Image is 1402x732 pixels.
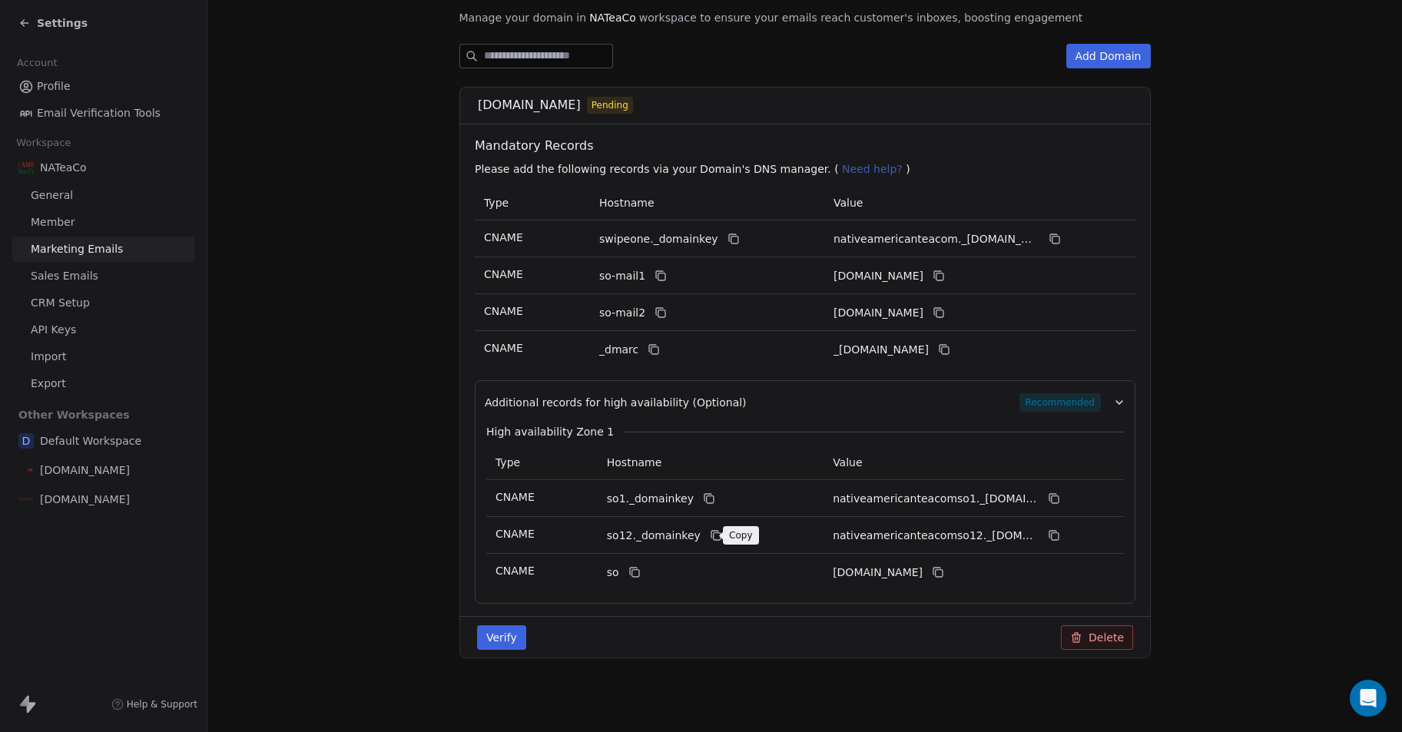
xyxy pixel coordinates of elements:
[37,78,71,94] span: Profile
[729,529,753,542] p: Copy
[834,197,863,209] span: Value
[31,214,75,230] span: Member
[10,51,64,75] span: Account
[475,137,1142,155] span: Mandatory Records
[31,241,123,257] span: Marketing Emails
[599,231,718,247] span: swipeone._domainkey
[606,528,700,544] span: so12._domainkey
[40,462,130,478] span: [DOMAIN_NAME]
[485,412,1125,591] div: Additional records for high availability (Optional)Recommended
[111,698,197,710] a: Help & Support
[486,424,614,439] span: High availability Zone 1
[599,305,645,321] span: so-mail2
[37,15,88,31] span: Settings
[477,625,526,650] button: Verify
[37,105,161,121] span: Email Verification Tools
[31,295,90,311] span: CRM Setup
[833,528,1039,544] span: nativeamericanteacomso12._domainkey.swipeone.email
[12,344,194,369] a: Import
[478,96,581,114] span: [DOMAIN_NAME]
[591,98,628,112] span: Pending
[834,342,929,358] span: _dmarc.swipeone.email
[485,393,1125,412] button: Additional records for high availability (Optional)Recommended
[1061,625,1133,650] button: Delete
[127,698,197,710] span: Help & Support
[18,492,34,507] img: native%20coffee%20logo.png
[484,305,523,317] span: CNAME
[496,455,588,471] p: Type
[834,268,923,284] span: nativeamericanteacom1.swipeone.email
[496,565,535,577] span: CNAME
[12,74,194,99] a: Profile
[12,237,194,262] a: Marketing Emails
[599,268,645,284] span: so-mail1
[12,263,194,289] a: Sales Emails
[12,290,194,316] a: CRM Setup
[40,433,141,449] span: Default Workspace
[40,160,87,175] span: NATeaCo
[31,322,76,338] span: API Keys
[18,160,34,175] img: native_american_tea_1745597236__86438.webp
[834,305,923,321] span: nativeamericanteacom2.swipeone.email
[1350,680,1387,717] div: Open Intercom Messenger
[31,268,98,284] span: Sales Emails
[12,317,194,343] a: API Keys
[842,163,903,175] span: Need help?
[12,402,136,427] span: Other Workspaces
[1019,393,1100,412] span: Recommended
[18,433,34,449] span: D
[853,10,1082,25] span: customer's inboxes, boosting engagement
[599,197,655,209] span: Hostname
[459,10,587,25] span: Manage your domain in
[12,210,194,235] a: Member
[606,456,661,469] span: Hostname
[484,268,523,280] span: CNAME
[599,342,638,358] span: _dmarc
[606,565,618,581] span: so
[1066,44,1151,68] button: Add Domain
[833,456,862,469] span: Value
[496,491,535,503] span: CNAME
[12,183,194,208] a: General
[606,491,693,507] span: so1._domainkey
[589,10,636,25] span: NATeaCo
[475,161,1142,177] p: Please add the following records via your Domain's DNS manager. ( )
[833,491,1039,507] span: nativeamericanteacomso1._domainkey.swipeone.email
[639,10,851,25] span: workspace to ensure your emails reach
[496,528,535,540] span: CNAME
[485,395,747,410] span: Additional records for high availability (Optional)
[834,231,1039,247] span: nativeamericanteacom._domainkey.swipeone.email
[31,187,73,204] span: General
[484,342,523,354] span: CNAME
[833,565,923,581] span: nativeamericanteacomso.swipeone.email
[40,492,130,507] span: [DOMAIN_NAME]
[10,131,78,154] span: Workspace
[18,15,88,31] a: Settings
[31,376,66,392] span: Export
[31,349,66,365] span: Import
[12,101,194,126] a: Email Verification Tools
[18,462,34,478] img: coffee_clear.png
[484,231,523,243] span: CNAME
[484,195,581,211] p: Type
[12,371,194,396] a: Export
